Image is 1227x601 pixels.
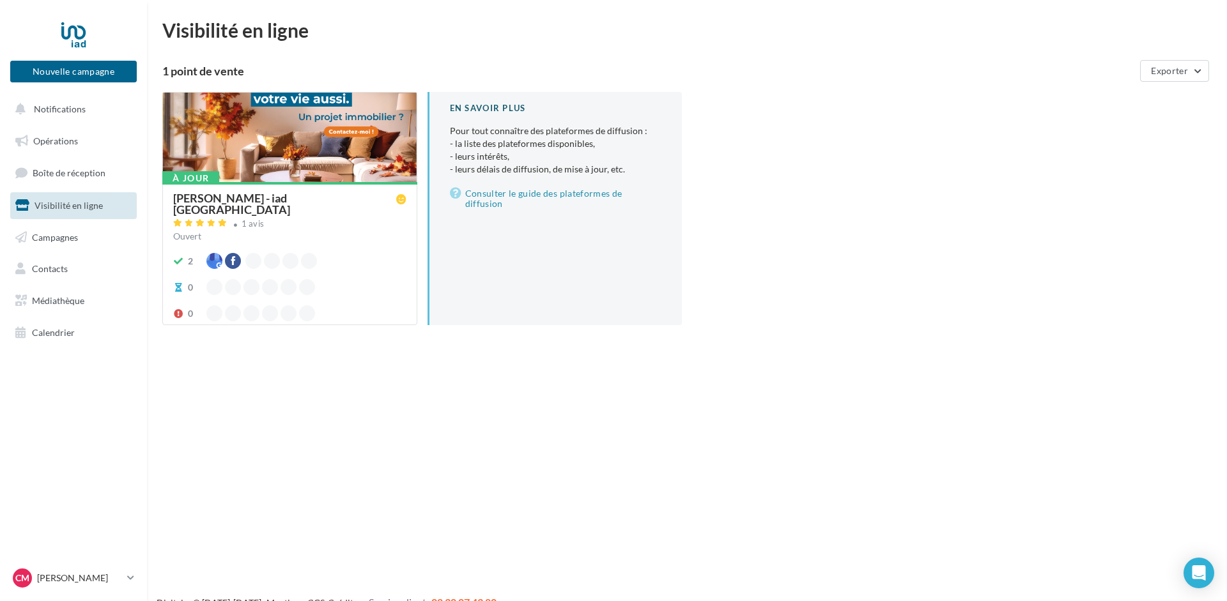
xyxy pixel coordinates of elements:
span: Exporter [1151,65,1188,76]
p: [PERSON_NAME] [37,572,122,584]
div: 0 [188,281,193,294]
li: - leurs intérêts, [450,150,662,163]
button: Exporter [1140,60,1209,82]
span: Boîte de réception [33,167,105,178]
a: Campagnes [8,224,139,251]
div: 2 [188,255,193,268]
span: Ouvert [173,231,201,241]
div: À jour [162,171,219,185]
a: Visibilité en ligne [8,192,139,219]
a: Consulter le guide des plateformes de diffusion [450,186,662,211]
a: Boîte de réception [8,159,139,186]
a: Calendrier [8,319,139,346]
p: Pour tout connaître des plateformes de diffusion : [450,125,662,176]
span: Notifications [34,103,86,114]
span: Campagnes [32,231,78,242]
span: Calendrier [32,327,75,338]
button: Nouvelle campagne [10,61,137,82]
div: En savoir plus [450,102,662,114]
a: Médiathèque [8,287,139,314]
span: Contacts [32,263,68,274]
div: 1 point de vente [162,65,1135,77]
span: Opérations [33,135,78,146]
a: Contacts [8,255,139,282]
div: [PERSON_NAME] - iad [GEOGRAPHIC_DATA] [173,192,396,215]
span: Médiathèque [32,295,84,306]
button: Notifications [8,96,134,123]
span: Visibilité en ligne [35,200,103,211]
a: 1 avis [173,217,406,232]
div: 0 [188,307,193,320]
a: CM [PERSON_NAME] [10,566,137,590]
div: Visibilité en ligne [162,20,1212,40]
span: CM [15,572,29,584]
a: Opérations [8,128,139,155]
li: - leurs délais de diffusion, de mise à jour, etc. [450,163,662,176]
li: - la liste des plateformes disponibles, [450,137,662,150]
div: Open Intercom Messenger [1184,558,1214,588]
div: 1 avis [242,220,265,228]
